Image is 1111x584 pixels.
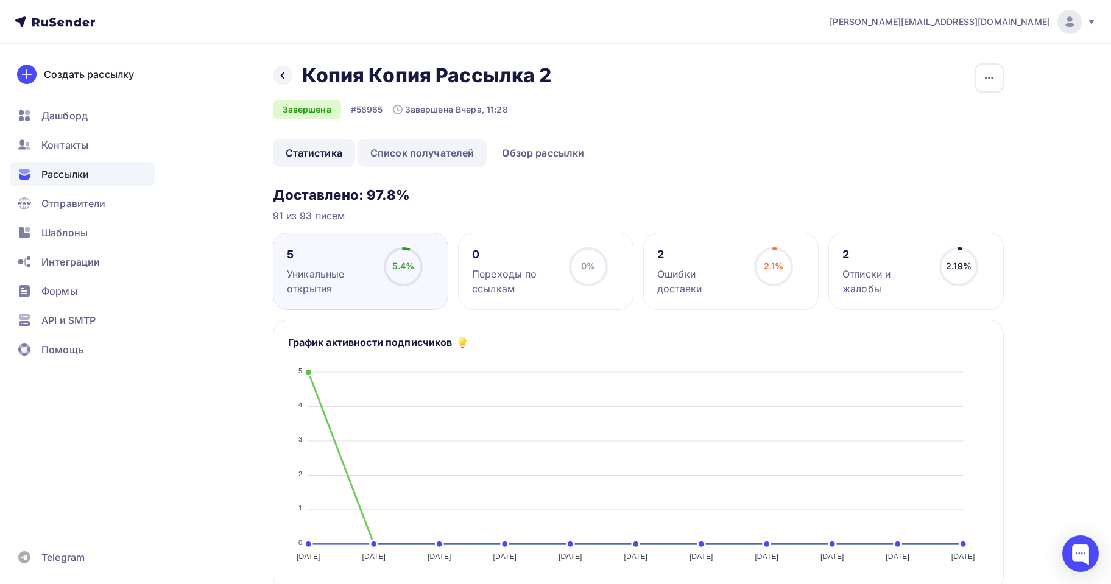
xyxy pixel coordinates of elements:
[657,267,743,296] div: Ошибки доставки
[886,552,909,561] tspan: [DATE]
[41,138,88,152] span: Контакты
[287,267,373,296] div: Уникальные открытия
[764,261,784,271] span: 2.1%
[41,313,96,328] span: API и SMTP
[273,208,1004,223] div: 91 из 93 писем
[10,279,155,303] a: Формы
[362,552,386,561] tspan: [DATE]
[41,196,106,211] span: Отправители
[287,247,373,262] div: 5
[946,261,972,271] span: 2.19%
[842,247,928,262] div: 2
[489,139,597,167] a: Обзор рассылки
[41,550,85,565] span: Telegram
[41,225,88,240] span: Шаблоны
[830,10,1096,34] a: [PERSON_NAME][EMAIL_ADDRESS][DOMAIN_NAME]
[393,104,508,116] div: Завершена Вчера, 11:28
[427,552,451,561] tspan: [DATE]
[298,435,302,443] tspan: 3
[298,367,302,375] tspan: 5
[288,335,453,350] h5: График активности подписчиков
[392,261,415,271] span: 5.4%
[296,552,320,561] tspan: [DATE]
[273,100,341,119] div: Завершена
[298,539,302,546] tspan: 0
[41,255,100,269] span: Интеграции
[951,552,975,561] tspan: [DATE]
[10,220,155,245] a: Шаблоны
[298,470,302,477] tspan: 2
[41,167,89,181] span: Рассылки
[830,16,1050,28] span: [PERSON_NAME][EMAIL_ADDRESS][DOMAIN_NAME]
[10,191,155,216] a: Отправители
[41,284,77,298] span: Формы
[298,401,302,409] tspan: 4
[657,247,743,262] div: 2
[581,261,595,271] span: 0%
[842,267,928,296] div: Отписки и жалобы
[302,63,552,88] h2: Копия Копия Рассылка 2
[472,247,558,262] div: 0
[41,108,88,123] span: Дашборд
[358,139,487,167] a: Список получателей
[493,552,517,561] tspan: [DATE]
[44,67,134,82] div: Создать рассылку
[755,552,778,561] tspan: [DATE]
[10,104,155,128] a: Дашборд
[472,267,558,296] div: Переходы по ссылкам
[10,133,155,157] a: Контакты
[273,139,355,167] a: Статистика
[351,104,383,116] div: #58965
[558,552,582,561] tspan: [DATE]
[689,552,713,561] tspan: [DATE]
[298,504,302,512] tspan: 1
[41,342,83,357] span: Помощь
[624,552,647,561] tspan: [DATE]
[273,186,1004,203] h3: Доставлено: 97.8%
[10,162,155,186] a: Рассылки
[820,552,844,561] tspan: [DATE]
